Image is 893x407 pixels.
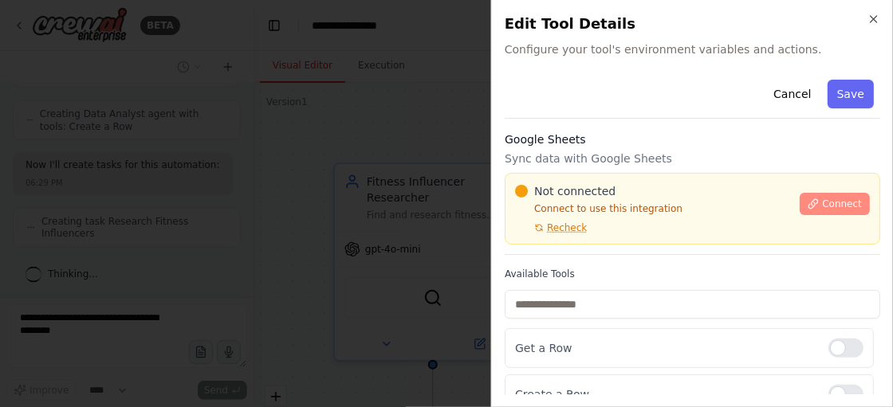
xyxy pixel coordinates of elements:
span: Connect [822,198,862,210]
p: Create a Row [515,386,816,402]
p: Connect to use this integration [515,202,790,215]
button: Cancel [764,80,820,108]
button: Save [828,80,874,108]
p: Sync data with Google Sheets [505,151,880,166]
button: Connect [800,193,870,215]
h3: Google Sheets [505,131,880,147]
h2: Edit Tool Details [505,13,880,35]
span: Recheck [547,221,587,234]
span: Not connected [534,183,616,199]
p: Get a Row [515,340,816,356]
button: Recheck [515,221,587,234]
label: Available Tools [505,268,880,280]
span: Configure your tool's environment variables and actions. [505,41,880,57]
